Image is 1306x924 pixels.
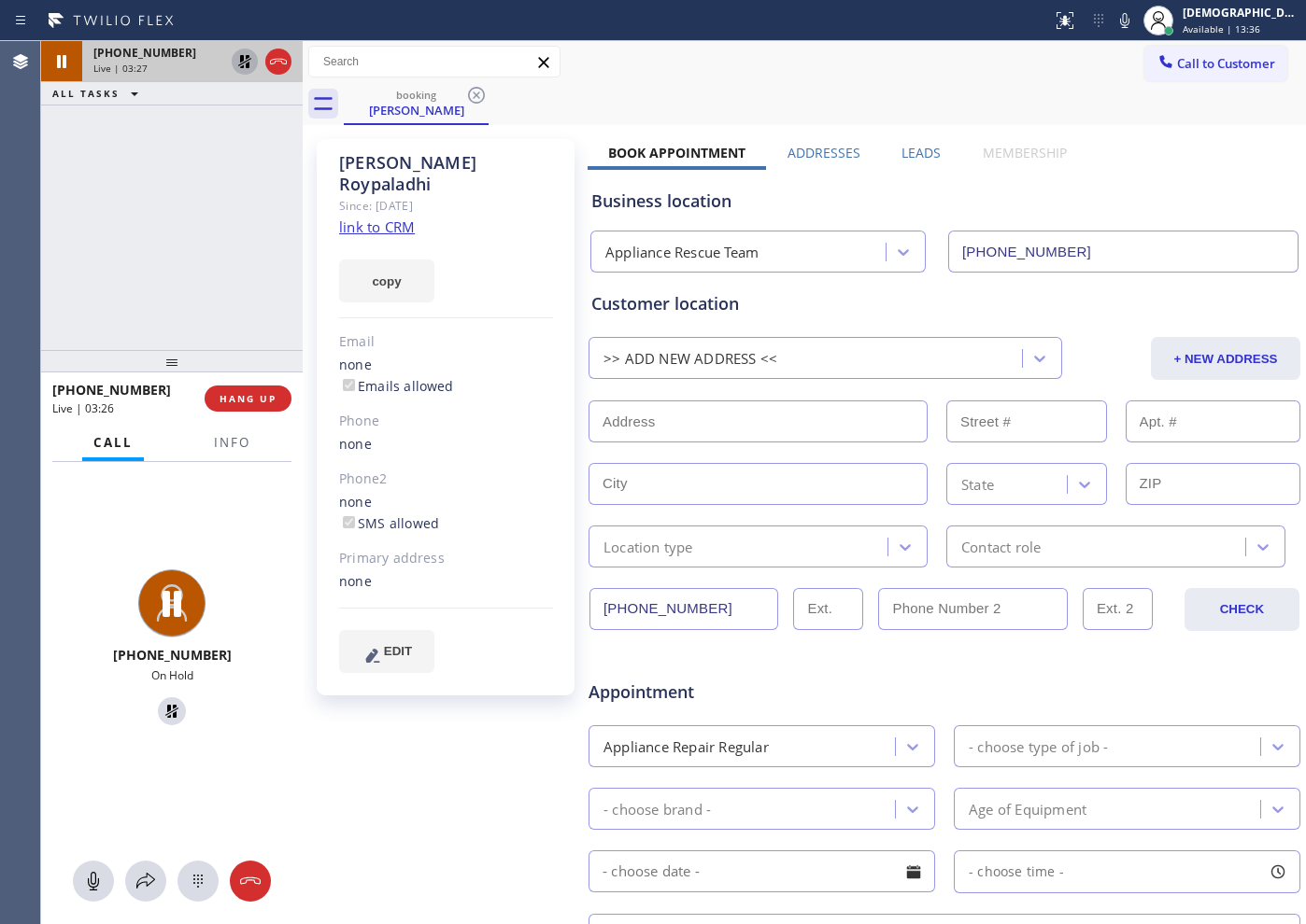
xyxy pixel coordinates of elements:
span: [PHONE_NUMBER] [52,381,171,399]
div: Pavel Roypaladhi [346,83,487,123]
div: Appliance Repair Regular [603,735,769,757]
label: Addresses [788,144,860,161]
button: + NEW ADDRESS [1151,337,1300,380]
label: Emails allowed [339,377,454,395]
input: Phone Number [948,231,1299,273]
span: ALL TASKS [52,87,120,100]
div: none [339,571,553,593]
div: Email [339,331,553,353]
div: Phone2 [339,469,553,490]
div: [DEMOGRAPHIC_DATA][PERSON_NAME] [1183,5,1300,21]
input: Ext. [793,588,863,630]
div: Business location [591,189,1298,214]
input: Apt. # [1126,400,1301,442]
button: Mute [1112,7,1138,34]
div: [PERSON_NAME] [346,102,487,119]
div: [PERSON_NAME] Roypaladhi [339,152,553,195]
input: ZIP [1126,463,1301,505]
span: Appointment [589,679,823,705]
div: Primary address [339,548,553,569]
input: Street # [946,400,1107,442]
button: Info [203,425,262,461]
button: HANG UP [205,385,291,412]
div: none [339,434,553,455]
div: - choose type of job - [969,735,1108,757]
span: Info [214,434,250,451]
span: [PHONE_NUMBER] [93,45,196,61]
a: link to CRM [339,217,415,236]
div: State [961,473,994,495]
span: Live | 03:27 [93,62,148,75]
input: Phone Number [589,588,778,630]
input: Address [589,400,928,442]
input: Phone Number 2 [878,588,1067,630]
div: - choose brand - [603,798,711,819]
button: ALL TASKS [41,82,157,105]
button: Open dialpad [177,861,219,902]
button: Unhold Customer [232,49,258,75]
button: Call [82,425,144,461]
button: copy [339,259,434,302]
label: Book Appointment [608,144,745,161]
input: Ext. 2 [1083,588,1153,630]
input: SMS allowed [343,516,355,528]
input: City [589,463,928,505]
span: Available | 13:36 [1183,22,1260,35]
div: booking [346,88,487,102]
div: Age of Equipment [969,798,1086,819]
div: >> ADD NEW ADDRESS << [603,348,777,370]
span: EDIT [384,644,412,658]
button: Call to Customer [1144,46,1287,81]
div: none [339,355,553,398]
div: Since: [DATE] [339,195,553,217]
button: Hang up [265,49,291,75]
label: Membership [983,144,1067,161]
button: Open directory [125,861,166,902]
span: On Hold [151,667,193,683]
span: - choose time - [969,862,1064,880]
input: - choose date - [589,850,935,892]
input: Emails allowed [343,379,355,391]
span: Call [93,434,133,451]
button: EDIT [339,630,434,673]
div: Location type [603,536,693,557]
button: Hang up [230,861,271,902]
label: SMS allowed [339,514,439,532]
span: HANG UP [220,392,277,405]
span: Live | 03:26 [52,400,114,416]
span: [PHONE_NUMBER] [113,646,232,664]
label: Leads [901,144,941,161]
div: Appliance Rescue Team [605,242,759,263]
button: Unhold Customer [158,697,186,725]
div: none [339,492,553,535]
input: Search [309,47,560,77]
div: Contact role [961,536,1041,557]
button: CHECK [1185,588,1299,631]
div: Customer location [591,291,1298,316]
span: Call to Customer [1177,55,1275,72]
div: Phone [339,411,553,432]
button: Mute [73,861,114,902]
